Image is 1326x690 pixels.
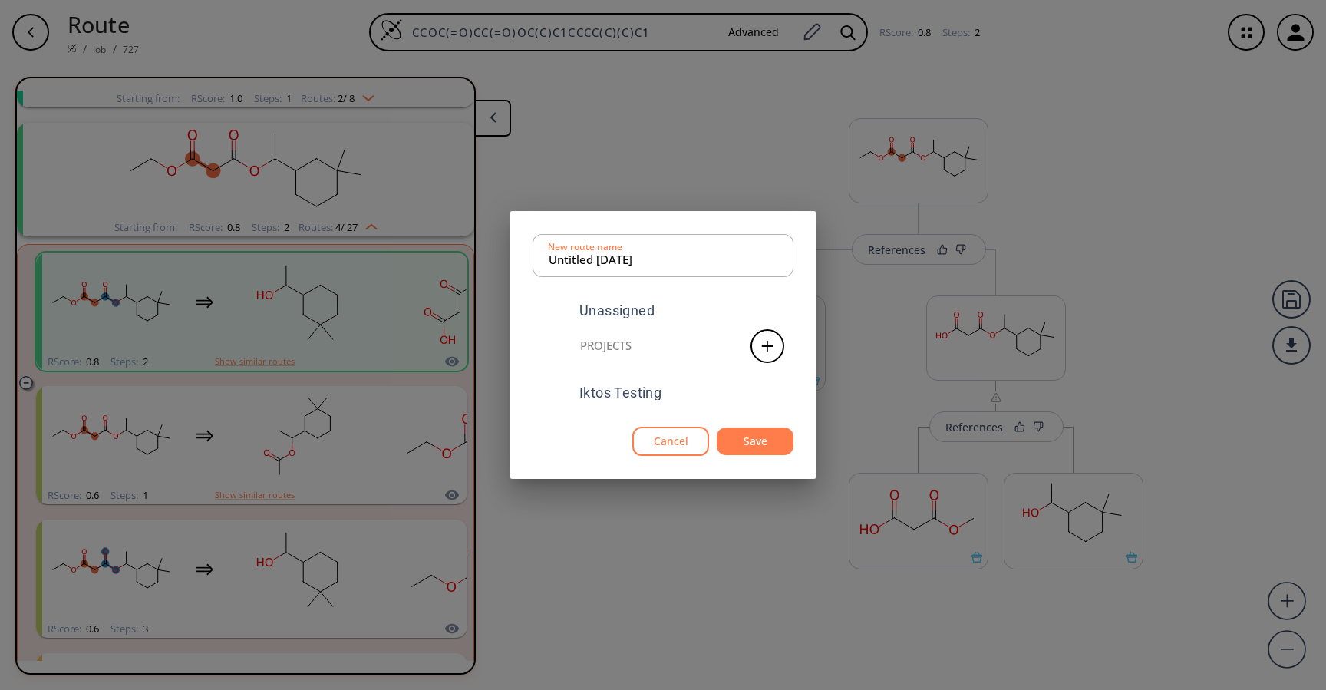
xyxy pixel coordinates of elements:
div: New route name [548,243,622,252]
button: Save [717,428,793,456]
div: Projects [580,340,632,352]
div: Unassigned [579,304,655,318]
div: Iktos Testing [579,386,661,400]
button: Cancel [632,427,709,457]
